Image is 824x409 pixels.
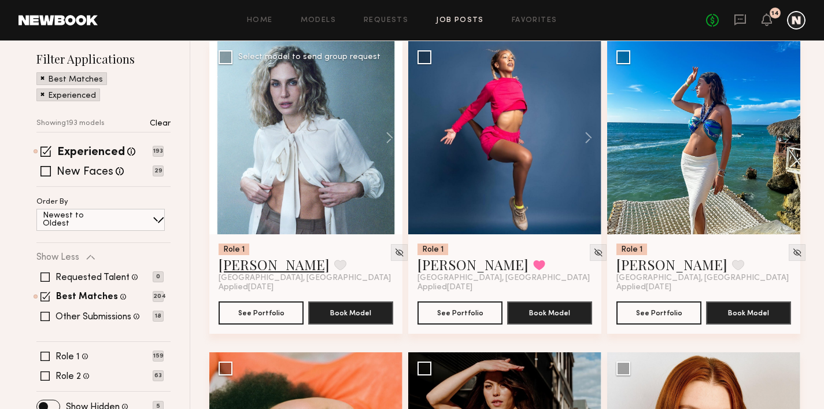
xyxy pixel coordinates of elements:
span: [GEOGRAPHIC_DATA], [GEOGRAPHIC_DATA] [616,274,789,283]
div: Applied [DATE] [616,283,791,292]
img: Unhide Model [593,248,603,257]
a: Favorites [512,17,557,24]
button: See Portfolio [616,301,701,325]
a: [PERSON_NAME] [417,255,529,274]
h2: Filter Applications [36,51,171,67]
p: Show Less [36,253,79,262]
button: See Portfolio [219,301,304,325]
a: Book Model [706,307,791,317]
img: Unhide Model [394,248,404,257]
p: Best Matches [48,76,103,84]
div: Applied [DATE] [219,283,393,292]
a: Job Posts [436,17,484,24]
a: Home [247,17,273,24]
button: See Portfolio [417,301,502,325]
span: [GEOGRAPHIC_DATA], [GEOGRAPHIC_DATA] [219,274,391,283]
div: Select model to send group request [238,53,380,61]
label: Requested Talent [56,273,130,282]
div: 14 [771,10,779,17]
a: Book Model [507,307,592,317]
a: Models [301,17,336,24]
div: Role 1 [616,244,647,255]
label: Experienced [57,147,125,159]
p: 193 [153,146,164,157]
a: Requests [364,17,408,24]
p: 29 [153,165,164,176]
img: Unhide Model [792,248,802,257]
p: Order By [36,198,68,206]
label: Best Matches [56,293,118,302]
a: Book Model [308,307,393,317]
p: 159 [153,351,164,362]
label: Role 1 [56,352,80,362]
div: Applied [DATE] [417,283,592,292]
p: Showing 193 models [36,120,105,127]
p: Newest to Oldest [43,212,112,228]
a: [PERSON_NAME] [219,255,330,274]
button: Book Model [507,301,592,325]
button: Book Model [308,301,393,325]
label: New Faces [57,167,113,178]
span: [GEOGRAPHIC_DATA], [GEOGRAPHIC_DATA] [417,274,590,283]
div: Role 1 [219,244,249,255]
p: Experienced [48,92,96,100]
label: Role 2 [56,372,81,381]
p: 204 [153,291,164,302]
p: 63 [153,370,164,381]
label: Other Submissions [56,312,131,322]
div: Role 1 [417,244,448,255]
button: Book Model [706,301,791,325]
p: Clear [150,120,171,128]
p: 18 [153,311,164,322]
p: 0 [153,271,164,282]
a: [PERSON_NAME] [616,255,727,274]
